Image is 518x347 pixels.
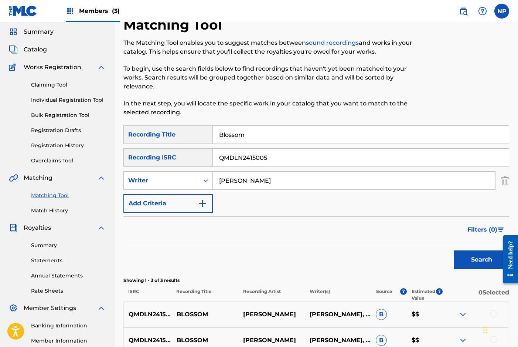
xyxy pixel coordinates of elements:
[459,7,468,16] img: search
[31,127,106,134] a: Registration Drafts
[24,63,81,72] span: Works Registration
[172,336,238,345] p: BLOSSOM
[9,304,18,313] img: Member Settings
[31,157,106,165] a: Overclaims Tool
[24,223,51,232] span: Royalties
[412,288,436,301] p: Estimated Value
[443,288,509,301] p: 0 Selected
[31,287,106,295] a: Rate Sheets
[478,7,487,16] img: help
[123,17,226,33] h2: Matching Tool
[31,242,106,249] a: Summary
[123,288,171,301] p: ISRC
[123,99,420,117] p: In the next step, you will locate the specific work in your catalog that you want to match to the...
[459,310,467,319] img: expand
[66,7,75,16] img: Top Rightsholders
[24,173,52,182] span: Matching
[463,220,509,239] button: Filters (0)
[376,288,392,301] p: Source
[9,6,37,16] img: MLC Logo
[9,45,18,54] img: Catalog
[238,310,305,319] p: [PERSON_NAME]
[475,4,490,18] div: Help
[97,63,106,72] img: expand
[436,288,443,295] span: ?
[483,319,488,341] div: Drag
[304,288,371,301] p: Writer(s)
[24,27,54,36] span: Summary
[481,311,518,347] iframe: Chat Widget
[171,288,238,301] p: Recording Title
[24,45,47,54] span: Catalog
[128,176,195,185] div: Writer
[31,142,106,149] a: Registration History
[9,27,54,36] a: SummarySummary
[198,199,207,208] img: 9d2ae6d4665cec9f34b9.svg
[9,223,18,232] img: Royalties
[238,336,305,345] p: [PERSON_NAME]
[31,337,106,345] a: Member Information
[31,111,106,119] a: Bulk Registration Tool
[31,257,106,265] a: Statements
[376,309,387,320] span: B
[24,304,76,313] span: Member Settings
[9,173,18,182] img: Matching
[123,38,420,56] p: The Matching Tool enables you to suggest matches between and works in your catalog. This helps en...
[494,4,509,18] div: User Menu
[124,310,172,319] p: QMDLN2415005
[124,336,172,345] p: QMDLN2415005
[172,310,238,319] p: BLOSSOM
[31,96,106,104] a: Individual Registration Tool
[407,310,443,319] p: $$
[467,225,497,234] span: Filters ( 0 )
[97,304,106,313] img: expand
[31,192,106,199] a: Matching Tool
[497,230,518,289] iframe: Resource Center
[123,277,509,284] p: Showing 1 - 3 of 3 results
[97,223,106,232] img: expand
[238,288,304,301] p: Recording Artist
[456,4,471,18] a: Public Search
[31,81,106,89] a: Claiming Tool
[407,336,443,345] p: $$
[9,45,47,54] a: CatalogCatalog
[304,336,371,345] p: [PERSON_NAME], [PERSON_NAME]
[9,63,18,72] img: Works Registration
[31,322,106,330] a: Banking Information
[97,173,106,182] img: expand
[400,288,407,295] span: ?
[304,310,371,319] p: [PERSON_NAME], [PERSON_NAME], [PERSON_NAME]
[123,64,420,91] p: To begin, use the search fields below to find recordings that haven't yet been matched to your wo...
[31,272,106,280] a: Annual Statements
[79,7,120,15] span: Members
[376,335,387,346] span: B
[501,171,509,190] img: Delete Criterion
[123,125,509,273] form: Search Form
[31,207,106,215] a: Match History
[123,194,213,213] button: Add Criteria
[498,228,504,232] img: filter
[112,7,120,14] span: (3)
[306,39,359,46] a: sound recordings
[9,27,18,36] img: Summary
[459,336,467,345] img: expand
[454,250,509,269] button: Search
